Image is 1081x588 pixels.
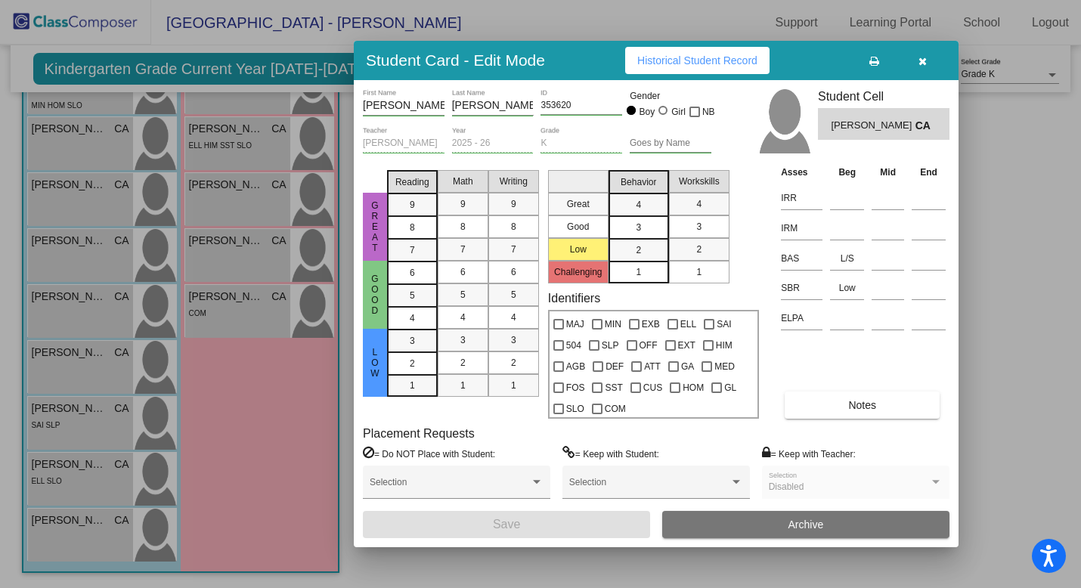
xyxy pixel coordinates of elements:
span: 3 [636,221,641,234]
span: AGB [566,357,585,376]
span: 2 [636,243,641,257]
h3: Student Cell [818,89,949,104]
input: assessment [781,277,822,299]
span: NB [702,103,715,121]
span: SLP [602,336,619,354]
span: OFF [640,336,658,354]
span: 4 [636,198,641,212]
span: 504 [566,336,581,354]
span: 2 [460,356,466,370]
span: 4 [696,197,702,211]
input: year [452,138,534,149]
span: 2 [696,243,702,256]
span: 2 [511,356,516,370]
span: Archive [788,518,824,531]
span: 8 [460,220,466,234]
span: ELL [680,315,696,333]
th: End [908,164,949,181]
span: Great [368,200,382,253]
span: 3 [511,333,516,347]
span: 3 [410,334,415,348]
input: teacher [363,138,444,149]
span: 1 [460,379,466,392]
span: 7 [410,243,415,257]
span: EXB [642,315,660,333]
span: 9 [511,197,516,211]
div: Girl [671,105,686,119]
input: Enter ID [540,101,622,111]
span: 5 [460,288,466,302]
span: Math [453,175,473,188]
span: ATT [644,357,661,376]
input: goes by name [630,138,711,149]
span: CUS [643,379,662,397]
span: 6 [410,266,415,280]
button: Save [363,511,650,538]
span: Good [368,274,382,316]
span: 4 [460,311,466,324]
label: = Do NOT Place with Student: [363,446,495,461]
span: 5 [410,289,415,302]
span: SAI [717,315,731,333]
span: CA [915,118,937,134]
span: 7 [511,243,516,256]
span: 9 [410,198,415,212]
span: 9 [460,197,466,211]
th: Asses [777,164,826,181]
input: assessment [781,307,822,330]
span: 5 [511,288,516,302]
input: assessment [781,247,822,270]
span: Workskills [679,175,720,188]
button: Historical Student Record [625,47,770,74]
span: 7 [460,243,466,256]
span: 1 [410,379,415,392]
span: COM [605,400,626,418]
span: 4 [410,311,415,325]
div: Boy [639,105,655,119]
input: assessment [781,217,822,240]
h3: Student Card - Edit Mode [366,51,545,70]
span: 6 [460,265,466,279]
th: Mid [868,164,908,181]
mat-label: Gender [630,89,711,103]
span: SLO [566,400,584,418]
span: 3 [460,333,466,347]
span: Writing [500,175,528,188]
span: GA [681,357,694,376]
span: 1 [696,265,702,279]
span: 1 [511,379,516,392]
span: DEF [606,357,624,376]
span: FOS [566,379,585,397]
button: Archive [662,511,949,538]
span: SST [605,379,622,397]
label: = Keep with Teacher: [762,446,856,461]
input: grade [540,138,622,149]
span: Save [493,518,520,531]
span: 8 [410,221,415,234]
input: assessment [781,187,822,209]
label: = Keep with Student: [562,446,659,461]
label: Identifiers [548,291,600,305]
span: Historical Student Record [637,54,757,67]
span: Disabled [769,481,804,492]
span: 4 [511,311,516,324]
span: HOM [683,379,704,397]
span: EXT [678,336,695,354]
span: Low [368,347,382,379]
span: HIM [716,336,733,354]
span: 8 [511,220,516,234]
span: Behavior [621,175,656,189]
span: Notes [848,399,876,411]
label: Placement Requests [363,426,475,441]
span: [PERSON_NAME] [831,118,915,134]
button: Notes [785,391,940,419]
span: Reading [395,175,429,189]
span: MAJ [566,315,584,333]
span: 1 [636,265,641,279]
span: GL [724,379,736,397]
span: 2 [410,357,415,370]
span: MIN [605,315,621,333]
th: Beg [826,164,868,181]
span: MED [714,357,735,376]
span: 6 [511,265,516,279]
